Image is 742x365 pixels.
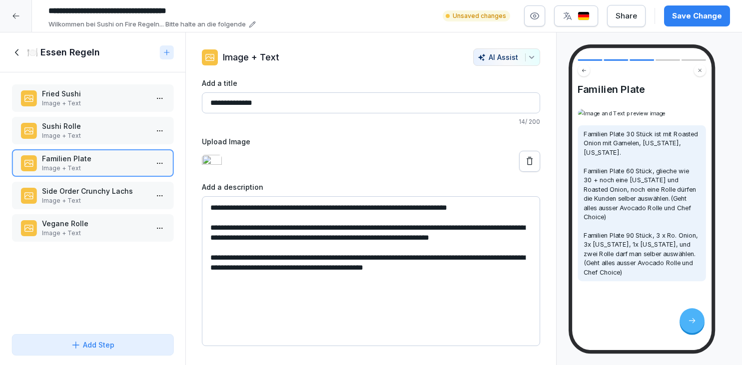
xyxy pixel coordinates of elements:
[42,131,147,140] p: Image + Text
[48,19,246,29] p: Wilkommen bei Sushi on Fire Regeln... Bitte halte an die folgende
[12,182,173,209] div: Side Order Crunchy LachsImage + Text
[42,218,147,229] p: Vegane Rolle
[202,155,222,168] img: 6e06b366-6ff6-4370-a0e2-bc1188ba860d
[672,10,722,21] div: Save Change
[12,84,173,112] div: Fried SushiImage + Text
[578,11,590,21] img: de.svg
[42,229,147,238] p: Image + Text
[578,83,706,95] h4: Familien Plate
[42,196,147,205] p: Image + Text
[12,117,173,144] div: Sushi RolleImage + Text
[42,153,147,164] p: Familien Plate
[584,129,701,277] p: Familien Plate 30 Stück ist mit Roasted Onion mit Garnelen, [US_STATE], [US_STATE]. Familien Plat...
[42,121,147,131] p: Sushi Rolle
[453,11,506,20] p: Unsaved changes
[202,117,540,126] p: 14 / 200
[202,182,540,192] label: Add a description
[616,10,637,21] div: Share
[578,109,706,117] img: Image and Text preview image
[12,214,173,242] div: Vegane RolleImage + Text
[607,5,646,27] button: Share
[473,48,540,66] button: AI Assist
[12,149,173,177] div: Familien PlateImage + Text
[42,99,147,108] p: Image + Text
[223,50,279,64] p: Image + Text
[42,88,147,99] p: Fried Sushi
[478,53,536,61] div: AI Assist
[27,46,100,58] h1: 🍽️ Essen Regeln
[42,186,147,196] p: Side Order Crunchy Lachs
[12,334,173,356] button: Add Step
[42,164,147,173] p: Image + Text
[202,78,540,88] label: Add a title
[202,136,540,147] label: Upload Image
[71,340,114,350] div: Add Step
[664,5,730,26] button: Save Change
